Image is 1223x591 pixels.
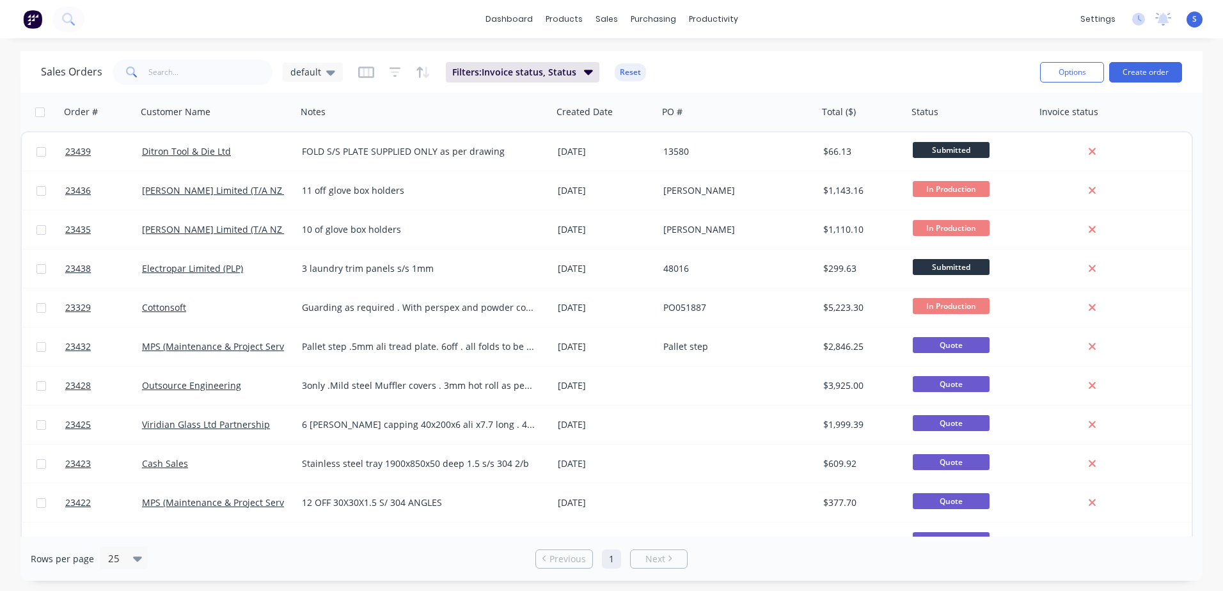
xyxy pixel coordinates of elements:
[302,496,535,509] div: 12 OFF 30X30X1.5 S/ 304 ANGLES
[65,406,142,444] a: 23425
[913,298,990,314] span: In Production
[290,65,321,79] span: default
[65,171,142,210] a: 23436
[823,535,899,548] div: $0.00
[823,223,899,236] div: $1,110.10
[530,549,693,569] ul: Pagination
[558,262,653,275] div: [DATE]
[302,457,535,470] div: Stainless steel tray 1900x850x50 deep 1.5 s/s 304 2/b
[142,496,319,508] a: MPS (Maintenance & Project Services Ltd)
[558,457,653,470] div: [DATE]
[302,262,535,275] div: 3 laundry trim panels s/s 1mm
[452,66,576,79] span: Filters: Invoice status, Status
[602,549,621,569] a: Page 1 is your current page
[558,418,653,431] div: [DATE]
[142,262,243,274] a: Electropar Limited (PLP)
[913,376,990,392] span: Quote
[913,337,990,353] span: Quote
[589,10,624,29] div: sales
[302,379,535,392] div: 3only .Mild steel Muffler covers . 3mm hot roll as per drawings .Painting is up to customer to so...
[301,106,326,118] div: Notes
[65,340,91,353] span: 23432
[913,181,990,197] span: In Production
[65,249,142,288] a: 23438
[913,220,990,236] span: In Production
[65,301,91,314] span: 23329
[302,184,535,197] div: 11 off glove box holders
[142,418,270,430] a: Viridian Glass Ltd Partnership
[1040,62,1104,83] button: Options
[822,106,856,118] div: Total ($)
[302,418,535,431] div: 6 [PERSON_NAME] capping 40x200x6 ali x7.7 long . 40x40x6 ali angle 7.7 long . no holes and no pow...
[142,340,319,352] a: MPS (Maintenance & Project Services Ltd)
[913,142,990,158] span: Submitted
[142,379,241,391] a: Outsource Engineering
[65,262,91,275] span: 23438
[65,288,142,327] a: 23329
[823,340,899,353] div: $2,846.25
[823,457,899,470] div: $609.92
[446,62,599,83] button: Filters:Invoice status, Status
[142,301,186,313] a: Cottonsoft
[558,145,653,158] div: [DATE]
[823,184,899,197] div: $1,143.16
[624,10,683,29] div: purchasing
[556,106,613,118] div: Created Date
[302,301,535,314] div: Guarding as required . With perspex and powder coated
[823,262,899,275] div: $299.63
[558,340,653,353] div: [DATE]
[558,223,653,236] div: [DATE]
[663,184,805,197] div: [PERSON_NAME]
[64,106,98,118] div: Order #
[65,523,142,561] a: 23421
[142,457,188,469] a: Cash Sales
[663,223,805,236] div: [PERSON_NAME]
[911,106,938,118] div: Status
[65,132,142,171] a: 23439
[41,66,102,78] h1: Sales Orders
[65,379,91,392] span: 23428
[142,145,231,157] a: Ditron Tool & Die Ltd
[913,259,990,275] span: Submitted
[913,532,990,548] span: Quote
[23,10,42,29] img: Factory
[558,535,653,548] div: [DATE]
[615,63,646,81] button: Reset
[823,496,899,509] div: $377.70
[141,106,210,118] div: Customer Name
[663,262,805,275] div: 48016
[662,106,683,118] div: PO #
[1039,106,1098,118] div: Invoice status
[302,340,535,353] div: Pallet step .5mm ali tread plate. 6off . all folds to be 90 degrees as our press will not over be...
[65,327,142,366] a: 23432
[558,379,653,392] div: [DATE]
[65,457,91,470] span: 23423
[302,223,535,236] div: 10 of glove box holders
[823,301,899,314] div: $5,223.30
[683,10,745,29] div: productivity
[1192,13,1197,25] span: S
[65,484,142,522] a: 23422
[148,59,273,85] input: Search...
[65,535,91,548] span: 23421
[65,445,142,483] a: 23423
[823,418,899,431] div: $1,999.39
[645,553,665,565] span: Next
[663,301,805,314] div: PO051887
[1074,10,1122,29] div: settings
[31,553,94,565] span: Rows per page
[1109,62,1182,83] button: Create order
[302,145,535,158] div: FOLD S/S PLATE SUPPLIED ONLY as per drawing
[65,223,91,236] span: 23435
[823,145,899,158] div: $66.13
[65,496,91,509] span: 23422
[539,10,589,29] div: products
[65,418,91,431] span: 23425
[549,553,586,565] span: Previous
[479,10,539,29] a: dashboard
[913,454,990,470] span: Quote
[558,184,653,197] div: [DATE]
[65,210,142,249] a: 23435
[558,301,653,314] div: [DATE]
[823,379,899,392] div: $3,925.00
